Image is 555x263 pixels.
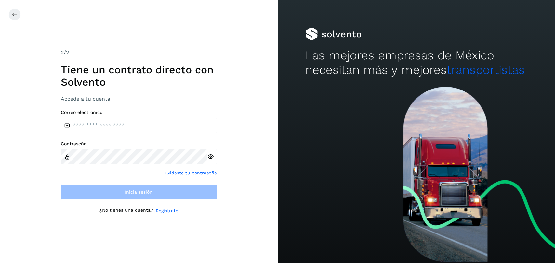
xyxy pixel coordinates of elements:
a: Regístrate [156,208,178,214]
a: Olvidaste tu contraseña [163,170,217,176]
span: 2 [61,49,64,55]
p: ¿No tienes una cuenta? [99,208,153,214]
h3: Accede a tu cuenta [61,96,217,102]
h2: Las mejores empresas de México necesitan más y mejores [305,48,527,77]
button: Inicia sesión [61,184,217,200]
span: Inicia sesión [125,190,152,194]
span: transportistas [447,63,525,77]
label: Contraseña [61,141,217,147]
h1: Tiene un contrato directo con Solvento [61,64,217,89]
div: /2 [61,49,217,56]
label: Correo electrónico [61,110,217,115]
